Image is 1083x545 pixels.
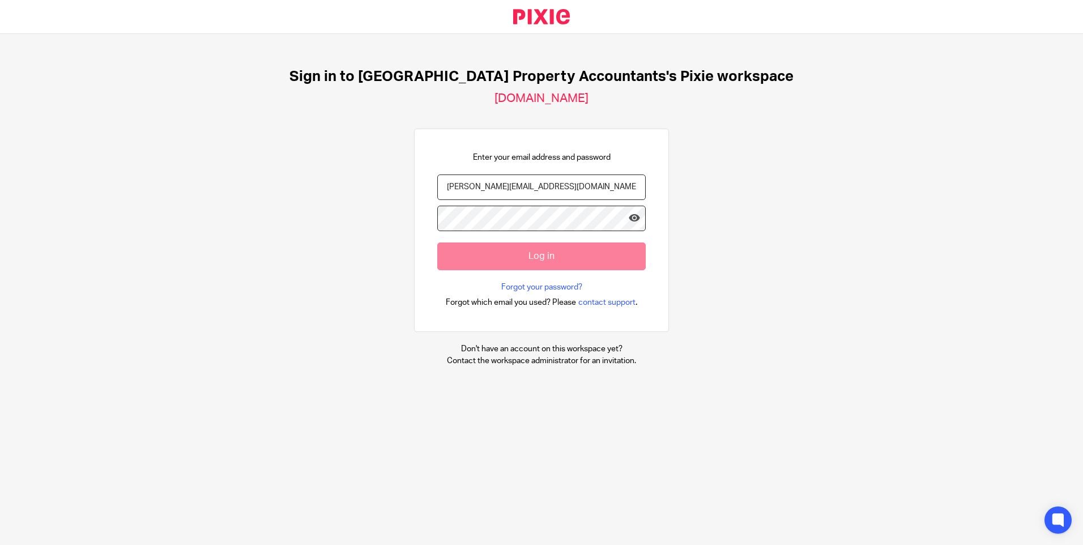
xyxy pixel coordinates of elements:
div: . [446,296,638,309]
span: contact support [578,297,636,308]
h2: [DOMAIN_NAME] [494,91,589,106]
a: Forgot your password? [501,282,582,293]
input: name@example.com [437,174,646,200]
input: Log in [437,242,646,270]
span: Forgot which email you used? Please [446,297,576,308]
p: Enter your email address and password [473,152,611,163]
p: Contact the workspace administrator for an invitation. [447,355,636,367]
p: Don't have an account on this workspace yet? [447,343,636,355]
h1: Sign in to [GEOGRAPHIC_DATA] Property Accountants's Pixie workspace [289,68,794,86]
